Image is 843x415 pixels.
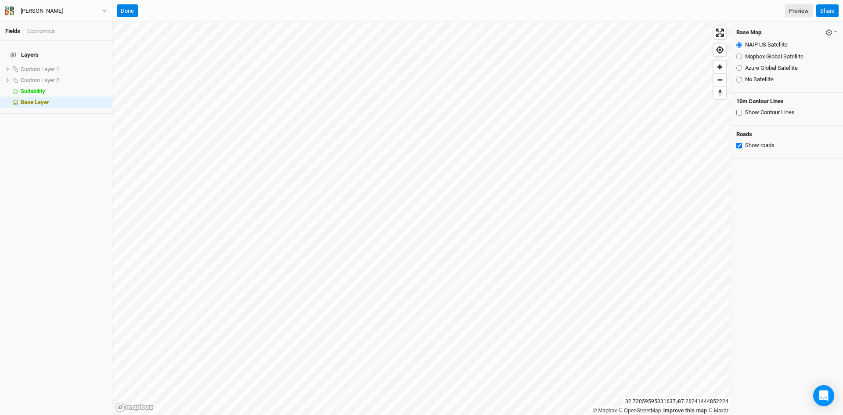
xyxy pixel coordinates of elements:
[112,22,731,415] canvas: Map
[5,46,107,64] h4: Layers
[21,7,63,15] div: [PERSON_NAME]
[708,408,728,414] a: Maxar
[713,61,726,73] button: Zoom in
[713,26,726,39] button: Enter fullscreen
[745,53,803,61] label: Mapbox Global Satellite
[21,99,49,105] span: Base Layer
[745,41,788,49] label: NAIP US Satellite
[745,141,775,149] label: Show roads
[623,397,731,406] div: 32.72059595031637 , -87.26241444852224
[5,28,20,34] a: Fields
[736,98,838,105] h4: 10m Contour Lines
[593,408,617,414] a: Mapbox
[745,64,798,72] label: Azure Global Satellite
[21,77,59,83] span: Custom Layer 2
[27,27,55,35] div: Economics
[21,7,63,15] div: Phillips
[816,4,839,18] button: Share
[21,77,107,84] div: Custom Layer 2
[713,74,726,86] span: Zoom out
[4,6,108,16] button: [PERSON_NAME]
[21,88,45,94] span: Suitability
[713,86,726,99] button: Reset bearing to north
[713,87,726,99] span: Reset bearing to north
[713,43,726,56] button: Find my location
[663,408,707,414] a: Improve this map
[713,73,726,86] button: Zoom out
[745,108,795,116] label: Show Contour Lines
[736,131,838,138] h4: Roads
[745,76,774,83] label: No Satellite
[736,29,761,36] h4: Base Map
[115,402,154,412] a: Mapbox logo
[785,4,813,18] a: Preview
[117,4,138,18] button: Done
[21,88,107,95] div: Suitability
[21,99,107,106] div: Base Layer
[21,66,107,73] div: Custom Layer 1
[619,408,661,414] a: OpenStreetMap
[813,385,834,406] div: Open Intercom Messenger
[21,66,59,72] span: Custom Layer 1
